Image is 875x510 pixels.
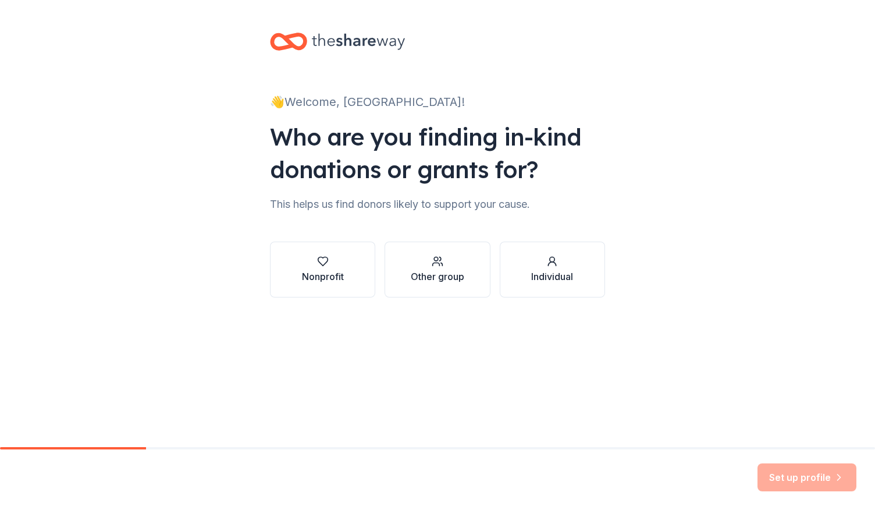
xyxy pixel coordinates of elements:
[385,242,490,297] button: Other group
[270,93,605,111] div: 👋 Welcome, [GEOGRAPHIC_DATA]!
[411,270,464,284] div: Other group
[270,242,375,297] button: Nonprofit
[531,270,573,284] div: Individual
[270,121,605,186] div: Who are you finding in-kind donations or grants for?
[500,242,605,297] button: Individual
[302,270,344,284] div: Nonprofit
[270,195,605,214] div: This helps us find donors likely to support your cause.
